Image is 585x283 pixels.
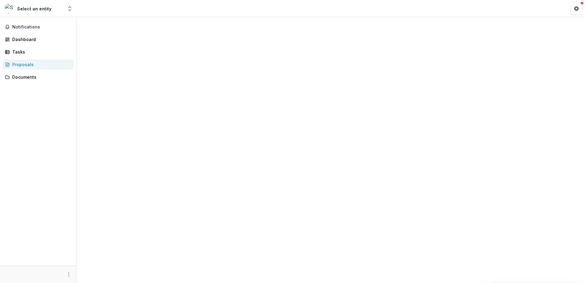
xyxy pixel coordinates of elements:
[17,6,51,12] div: Select an entity
[570,2,583,15] button: Get Help
[2,22,74,32] button: Notifications
[12,74,69,80] div: Documents
[2,47,74,57] a: Tasks
[65,2,74,15] button: Open entity switcher
[12,49,69,55] div: Tasks
[5,4,15,13] img: Select an entity
[2,59,74,70] a: Proposals
[2,72,74,82] a: Documents
[12,36,69,43] div: Dashboard
[12,25,71,30] span: Notifications
[65,271,73,278] button: More
[2,34,74,44] a: Dashboard
[12,61,69,68] div: Proposals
